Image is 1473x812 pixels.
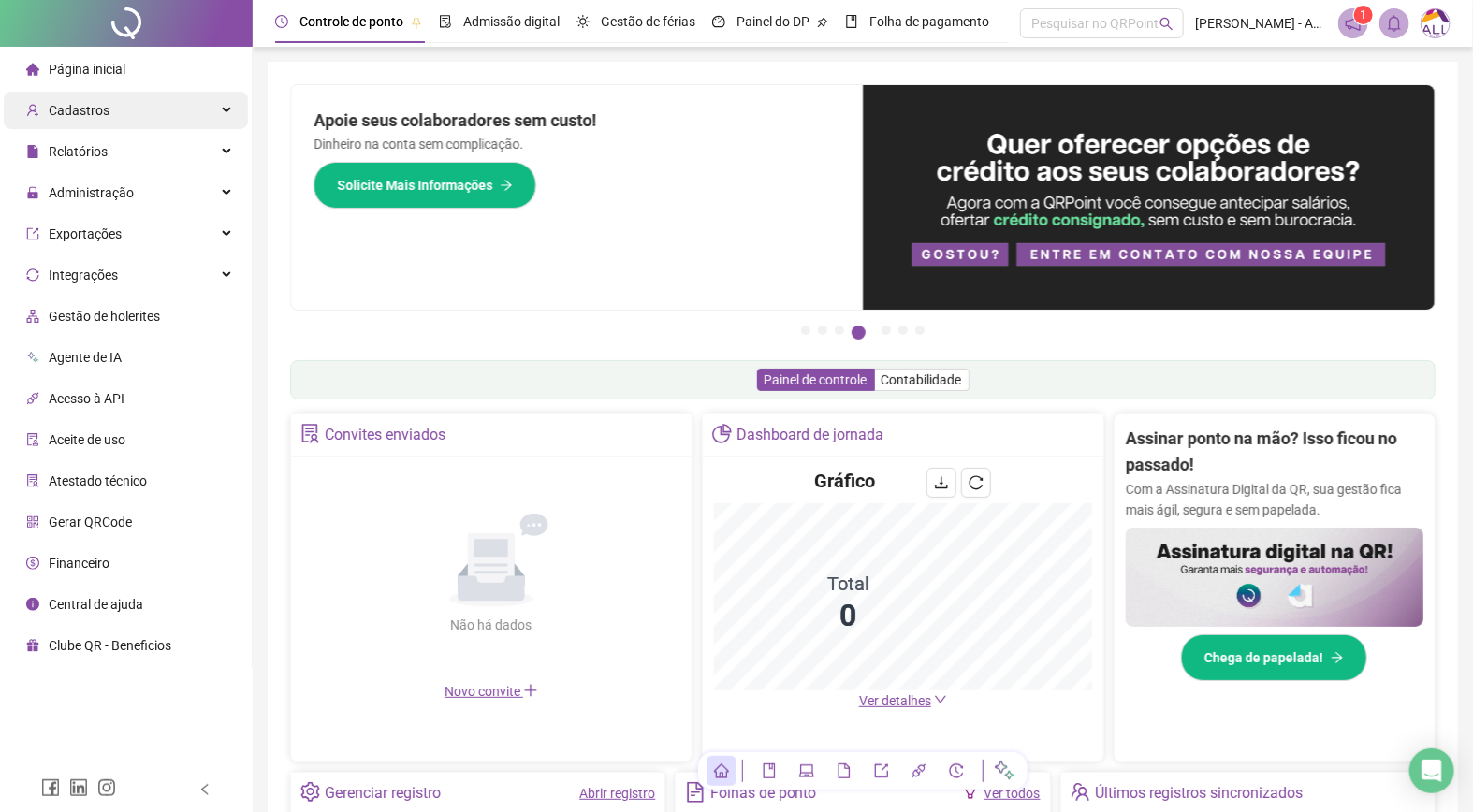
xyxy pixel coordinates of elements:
[49,350,122,365] span: Agente de IA
[198,783,211,796] span: left
[41,778,60,797] span: facebook
[852,326,866,340] button: 4
[869,14,989,29] span: Folha de pagamento
[445,684,538,699] span: Novo convite
[576,15,590,28] span: sun
[49,515,132,529] span: Gerar QRCode
[817,17,828,28] span: pushpin
[49,391,124,406] span: Acesso à API
[275,15,288,28] span: clock-circle
[49,268,118,283] span: Integrações
[26,515,39,529] span: qrcode
[26,598,39,611] span: info-circle
[964,787,977,800] span: filter
[1195,13,1327,34] span: [PERSON_NAME] - ALLREDE
[26,268,39,282] span: sync
[49,103,109,118] span: Cadastros
[579,786,655,801] a: Abrir registro
[949,763,964,778] span: history
[1409,748,1454,793] div: Open Intercom Messenger
[1345,15,1362,32] span: notification
[439,15,452,28] span: file-done
[1126,528,1423,627] img: banner%2F02c71560-61a6-44d4-94b9-c8ab97240462.png
[314,108,840,134] h2: Apoie seus colaboradores sem custo!
[814,468,875,494] h4: Gráfico
[765,372,868,387] span: Painel de controle
[969,475,984,490] span: reload
[801,326,810,335] button: 1
[898,326,908,335] button: 6
[49,473,147,488] span: Atestado técnico
[49,185,134,200] span: Administração
[300,424,320,443] span: solution
[314,134,840,154] p: Dinheiro na conta sem complicação.
[26,474,39,487] span: solution
[762,763,777,778] span: book
[26,639,39,652] span: gift
[69,778,88,797] span: linkedin
[714,763,729,778] span: home
[882,372,962,387] span: Contabilidade
[934,475,949,490] span: download
[818,326,827,335] button: 2
[299,14,403,29] span: Controle de ponto
[1071,782,1090,802] span: team
[1095,777,1303,809] div: Últimos registros sincronizados
[934,693,947,706] span: down
[49,432,125,447] span: Aceite de uso
[1386,15,1403,32] span: bell
[859,693,947,708] a: Ver detalhes down
[712,15,725,28] span: dashboard
[845,15,858,28] span: book
[26,392,39,405] span: api
[405,615,577,635] div: Não há dados
[300,782,320,802] span: setting
[835,326,844,335] button: 3
[49,309,160,324] span: Gestão de holerites
[26,104,39,117] span: user-add
[26,186,39,199] span: lock
[601,14,695,29] span: Gestão de férias
[712,424,732,443] span: pie-chart
[49,144,108,159] span: Relatórios
[1126,426,1423,479] h2: Assinar ponto na mão? Isso ficou no passado!
[49,62,125,77] span: Página inicial
[1159,17,1174,31] span: search
[325,777,441,809] div: Gerenciar registro
[710,777,817,809] div: Folhas de ponto
[49,597,143,612] span: Central de ajuda
[685,782,705,802] span: file-text
[736,419,883,451] div: Dashboard de jornada
[837,763,852,778] span: file
[874,763,889,778] span: export
[882,326,891,335] button: 5
[49,226,122,241] span: Exportações
[26,310,39,323] span: apartment
[49,638,171,653] span: Clube QR - Beneficios
[1354,6,1373,24] sup: 1
[26,557,39,570] span: dollar
[1361,8,1367,22] span: 1
[337,175,492,196] span: Solicite Mais Informações
[26,433,39,446] span: audit
[314,162,536,209] button: Solicite Mais Informações
[1181,634,1367,681] button: Chega de papelada!
[863,85,1435,310] img: banner%2Fa8ee1423-cce5-4ffa-a127-5a2d429cc7d8.png
[1331,651,1344,664] span: arrow-right
[912,763,926,778] span: api
[1422,9,1450,37] img: 75003
[325,419,445,451] div: Convites enviados
[26,145,39,158] span: file
[799,763,814,778] span: laptop
[26,227,39,240] span: export
[1204,647,1323,668] span: Chega de papelada!
[463,14,560,29] span: Admissão digital
[736,14,809,29] span: Painel do DP
[984,786,1041,801] a: Ver todos
[523,683,538,698] span: plus
[1126,479,1423,520] p: Com a Assinatura Digital da QR, sua gestão fica mais ágil, segura e sem papelada.
[97,778,116,797] span: instagram
[26,63,39,76] span: home
[915,326,925,335] button: 7
[859,693,931,708] span: Ver detalhes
